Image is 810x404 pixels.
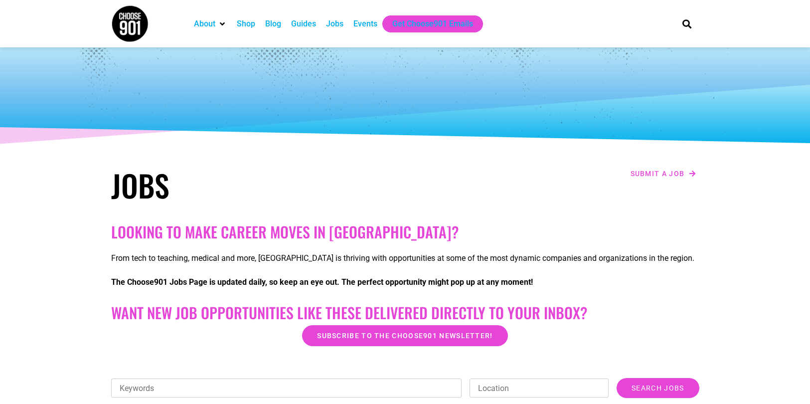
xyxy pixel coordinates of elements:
div: Search [678,15,695,32]
h2: Looking to make career moves in [GEOGRAPHIC_DATA]? [111,223,699,241]
nav: Main nav [189,15,665,32]
a: Blog [265,18,281,30]
strong: The Choose901 Jobs Page is updated daily, so keep an eye out. The perfect opportunity might pop u... [111,277,533,287]
a: Guides [291,18,316,30]
input: Keywords [111,379,462,398]
a: Jobs [326,18,343,30]
h2: Want New Job Opportunities like these Delivered Directly to your Inbox? [111,304,699,322]
p: From tech to teaching, medical and more, [GEOGRAPHIC_DATA] is thriving with opportunities at some... [111,252,699,264]
span: Subscribe to the Choose901 newsletter! [317,332,492,339]
a: Submit a job [628,167,699,180]
div: About [189,15,232,32]
a: About [194,18,215,30]
input: Search Jobs [617,378,699,398]
h1: Jobs [111,167,400,203]
a: Shop [237,18,255,30]
a: Subscribe to the Choose901 newsletter! [302,325,507,346]
span: Submit a job [631,170,685,177]
a: Get Choose901 Emails [392,18,473,30]
a: Events [353,18,377,30]
input: Location [470,379,609,398]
